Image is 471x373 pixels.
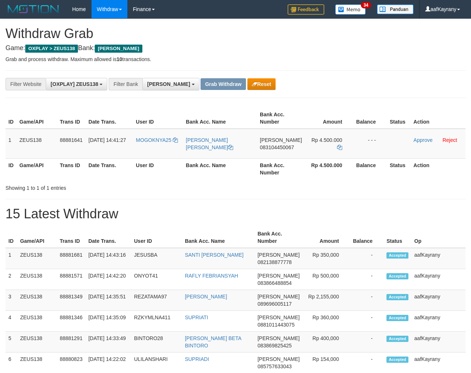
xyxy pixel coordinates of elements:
th: User ID [133,158,183,179]
td: - - - [353,129,387,159]
th: ID [5,227,17,248]
span: Copy 085757633043 to clipboard [258,363,292,369]
span: 88881641 [60,137,83,143]
span: OXPLAY > ZEUS138 [25,45,78,53]
span: Accepted [386,273,408,279]
td: [DATE] 14:43:16 [85,248,131,269]
td: 88881349 [57,290,85,311]
th: ID [5,158,16,179]
strong: 10 [116,56,122,62]
td: 5 [5,332,17,353]
td: [DATE] 14:42:20 [85,269,131,290]
th: Trans ID [57,158,86,179]
th: Balance [353,108,387,129]
th: Bank Acc. Name [182,227,255,248]
th: Trans ID [57,227,85,248]
button: [PERSON_NAME] [142,78,199,90]
td: - [350,311,384,332]
td: 88881681 [57,248,85,269]
a: SUPRIATI [185,314,208,320]
td: ZEUS138 [17,311,57,332]
td: Rp 2,155,000 [303,290,350,311]
div: Filter Website [5,78,46,90]
button: Reset [247,78,276,90]
th: Game/API [17,227,57,248]
th: Bank Acc. Number [257,158,305,179]
td: Rp 350,000 [303,248,350,269]
td: ZEUS138 [17,290,57,311]
span: [PERSON_NAME] [260,137,302,143]
span: [PERSON_NAME] [258,335,300,341]
td: [DATE] 14:33:49 [85,332,131,353]
td: aafKayrany [411,311,466,332]
td: Rp 360,000 [303,311,350,332]
span: [PERSON_NAME] [147,81,190,87]
th: Date Trans. [86,108,133,129]
td: Rp 400,000 [303,332,350,353]
span: MOGOKNYA25 [136,137,171,143]
span: [PERSON_NAME] [95,45,142,53]
th: Date Trans. [85,227,131,248]
td: 1 [5,248,17,269]
td: 88881291 [57,332,85,353]
h1: Withdraw Grab [5,26,466,41]
a: [PERSON_NAME] [PERSON_NAME] [186,137,233,150]
a: MOGOKNYA25 [136,137,178,143]
img: MOTION_logo.png [5,4,61,15]
td: aafKayrany [411,332,466,353]
th: Rp 4.500.000 [305,158,353,179]
span: [PERSON_NAME] [258,314,300,320]
span: Accepted [386,336,408,342]
th: Balance [353,158,387,179]
td: aafKayrany [411,269,466,290]
td: ZEUS138 [16,129,57,159]
th: Status [387,108,411,129]
img: Button%20Memo.svg [335,4,366,15]
td: - [350,269,384,290]
a: RAFLY FEBRIANSYAH [185,273,238,279]
h1: 15 Latest Withdraw [5,207,466,221]
p: Grab and process withdraw. Maximum allowed is transactions. [5,56,466,63]
span: [PERSON_NAME] [258,356,300,362]
td: aafKayrany [411,248,466,269]
td: 3 [5,290,17,311]
td: 1 [5,129,16,159]
th: User ID [133,108,183,129]
span: Copy 089696005117 to clipboard [258,301,292,307]
td: Rp 500,000 [303,269,350,290]
span: [PERSON_NAME] [258,252,300,258]
td: ZEUS138 [17,248,57,269]
td: - [350,248,384,269]
td: BINTORO28 [131,332,182,353]
th: Bank Acc. Name [183,108,257,129]
th: Action [411,108,466,129]
td: ZEUS138 [17,269,57,290]
span: [DATE] 14:41:27 [89,137,126,143]
span: 34 [361,2,371,8]
span: Copy 083869825425 to clipboard [258,343,292,348]
th: Amount [303,227,350,248]
th: Game/API [16,108,57,129]
span: Copy 0881011443075 to clipboard [258,322,295,328]
td: ZEUS138 [17,332,57,353]
th: Action [411,158,466,179]
th: Game/API [16,158,57,179]
th: Balance [350,227,384,248]
th: User ID [131,227,182,248]
a: [PERSON_NAME] [185,294,227,299]
td: - [350,290,384,311]
a: Approve [414,137,433,143]
td: JESUSBA [131,248,182,269]
td: aafKayrany [411,290,466,311]
th: Bank Acc. Number [255,227,303,248]
td: - [350,332,384,353]
th: Date Trans. [86,158,133,179]
span: [PERSON_NAME] [258,273,300,279]
span: Accepted [386,294,408,300]
td: 2 [5,269,17,290]
img: panduan.png [377,4,414,14]
button: [OXPLAY] ZEUS138 [46,78,107,90]
th: Amount [305,108,353,129]
div: Showing 1 to 1 of 1 entries [5,181,191,192]
button: Grab Withdraw [201,78,246,90]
